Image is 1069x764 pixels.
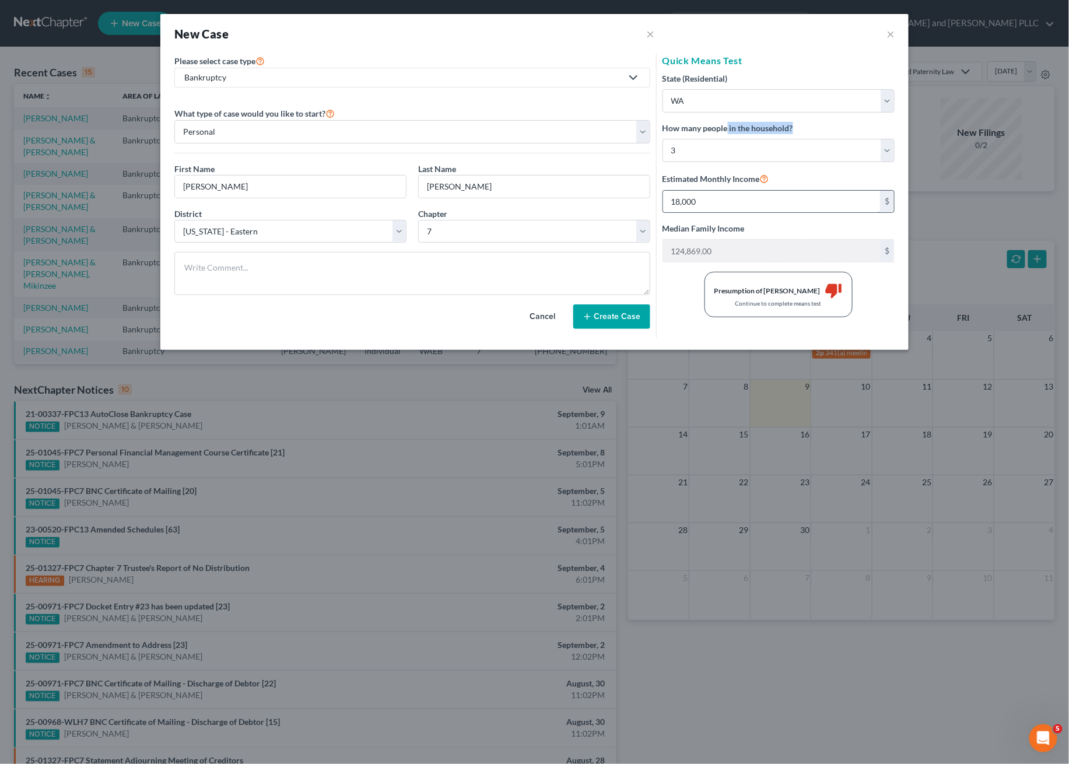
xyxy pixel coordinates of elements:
input: Enter Last Name [419,176,650,198]
label: Median Family Income [663,222,745,234]
div: Continue to complete means test [714,299,843,307]
div: Bankruptcy [184,72,622,83]
label: How many people in the household? [663,122,793,134]
strong: New Case [174,27,229,41]
span: Last Name [418,164,456,174]
i: thumb_down [825,282,843,299]
button: Create Case [573,304,650,329]
span: District [174,209,202,219]
span: State (Residential) [663,73,728,83]
button: × [646,26,654,42]
span: Chapter [418,209,447,219]
div: $ [880,240,894,262]
label: Estimated Monthly Income [663,171,769,185]
iframe: Intercom live chat [1029,724,1057,752]
div: Presumption of [PERSON_NAME] [714,286,821,296]
input: 0.00 [663,240,880,262]
span: 5 [1053,724,1063,734]
button: × [886,27,895,41]
span: First Name [174,164,215,174]
label: What type of case would you like to start? [174,106,335,120]
div: $ [880,191,894,213]
h5: Quick Means Test [663,54,895,68]
input: 0.00 [663,191,880,213]
input: Enter First Name [175,176,406,198]
button: Cancel [517,305,569,328]
span: Please select case type [174,56,255,66]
